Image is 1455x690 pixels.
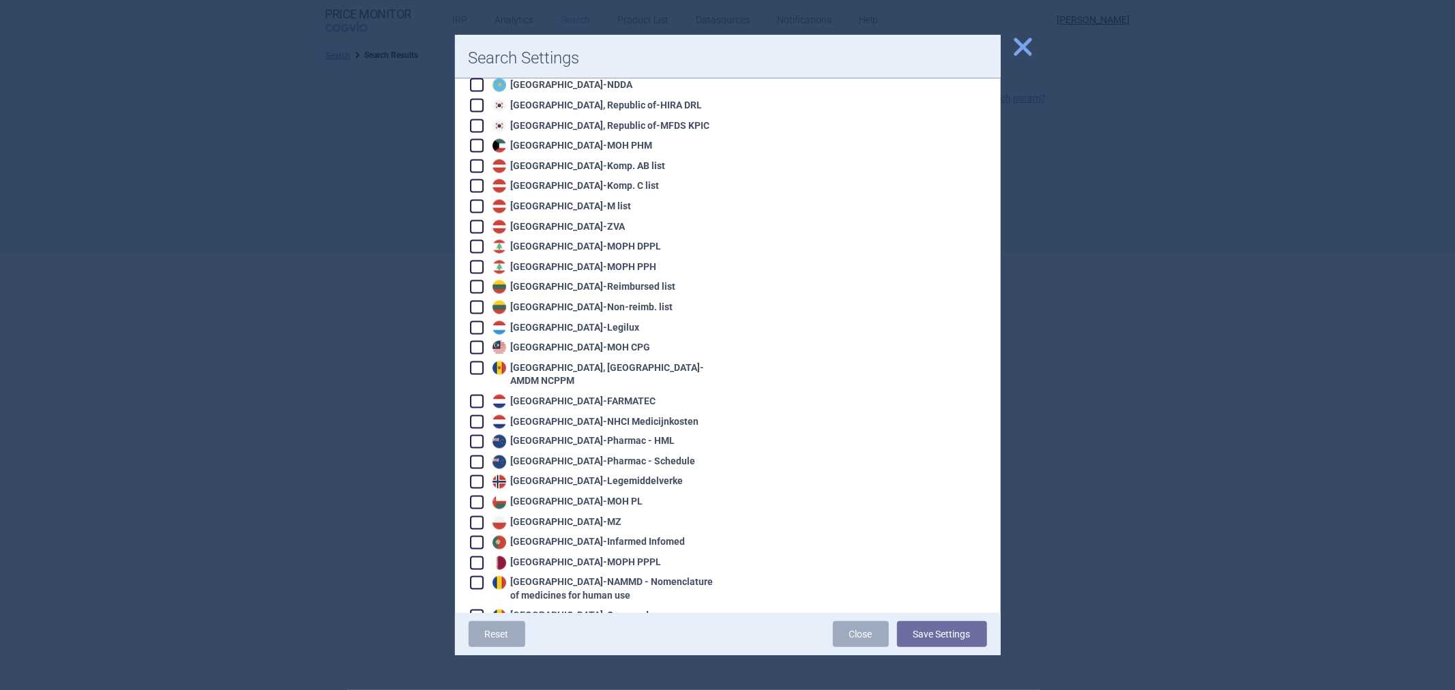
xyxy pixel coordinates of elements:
[493,280,506,294] img: Lithuania
[897,621,987,647] button: Save Settings
[489,160,666,173] div: [GEOGRAPHIC_DATA] - Komp. AB list
[493,395,506,408] img: Netherlands
[489,260,657,274] div: [GEOGRAPHIC_DATA] - MOPH PPH
[833,621,889,647] a: Close
[489,321,640,335] div: [GEOGRAPHIC_DATA] - Legilux
[493,536,506,550] img: Portugal
[489,200,632,213] div: [GEOGRAPHIC_DATA] - M list
[489,139,653,153] div: [GEOGRAPHIC_DATA] - MOH PHM
[489,435,675,449] div: [GEOGRAPHIC_DATA] - Pharmac - HML
[489,179,660,193] div: [GEOGRAPHIC_DATA] - Komp. C list
[493,475,506,489] img: Norway
[493,496,506,509] img: Oman
[493,516,506,530] img: Poland
[489,220,626,234] div: [GEOGRAPHIC_DATA] - ZVA
[493,179,506,193] img: Latvia
[489,610,714,636] div: [GEOGRAPHIC_DATA] - Canamed ([DOMAIN_NAME] - Canamed Annex 1)
[493,260,506,274] img: Lebanon
[493,99,506,112] img: Korea, Republic of
[489,536,686,550] div: [GEOGRAPHIC_DATA] - Infarmed Infomed
[493,301,506,314] img: Lithuania
[493,455,506,469] img: New Zealand
[489,516,622,530] div: [GEOGRAPHIC_DATA] - MZ
[493,160,506,173] img: Latvia
[489,455,696,469] div: [GEOGRAPHIC_DATA] - Pharmac - Schedule
[493,139,506,153] img: Kuwait
[489,576,714,603] div: [GEOGRAPHIC_DATA] - NAMMD - Nomenclature of medicines for human use
[469,48,987,68] h1: Search Settings
[489,119,710,133] div: [GEOGRAPHIC_DATA], Republic of - MFDS KPIC
[489,475,684,489] div: [GEOGRAPHIC_DATA] - Legemiddelverke
[493,610,506,623] img: Romania
[489,341,651,355] div: [GEOGRAPHIC_DATA] - MOH CPG
[489,78,633,92] div: [GEOGRAPHIC_DATA] - NDDA
[489,280,676,294] div: [GEOGRAPHIC_DATA] - Reimbursed list
[469,621,525,647] a: Reset
[489,395,656,408] div: [GEOGRAPHIC_DATA] - FARMATEC
[489,99,703,112] div: [GEOGRAPHIC_DATA], Republic of - HIRA DRL
[493,78,506,92] img: Kazakhstan
[493,435,506,449] img: New Zealand
[493,576,506,590] img: Romania
[489,556,662,570] div: [GEOGRAPHIC_DATA] - MOPH PPPL
[493,361,506,375] img: Moldova, Republic of
[493,341,506,355] img: Malaysia
[489,496,643,509] div: [GEOGRAPHIC_DATA] - MOH PL
[489,361,714,388] div: [GEOGRAPHIC_DATA], [GEOGRAPHIC_DATA] - AMDM NCPPM
[493,321,506,335] img: Luxembourg
[489,240,662,254] div: [GEOGRAPHIC_DATA] - MOPH DPPL
[493,119,506,133] img: Korea, Republic of
[489,415,699,429] div: [GEOGRAPHIC_DATA] - NHCI Medicijnkosten
[493,220,506,234] img: Latvia
[493,240,506,254] img: Lebanon
[493,556,506,570] img: Qatar
[493,200,506,213] img: Latvia
[489,301,673,314] div: [GEOGRAPHIC_DATA] - Non-reimb. list
[493,415,506,429] img: Netherlands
